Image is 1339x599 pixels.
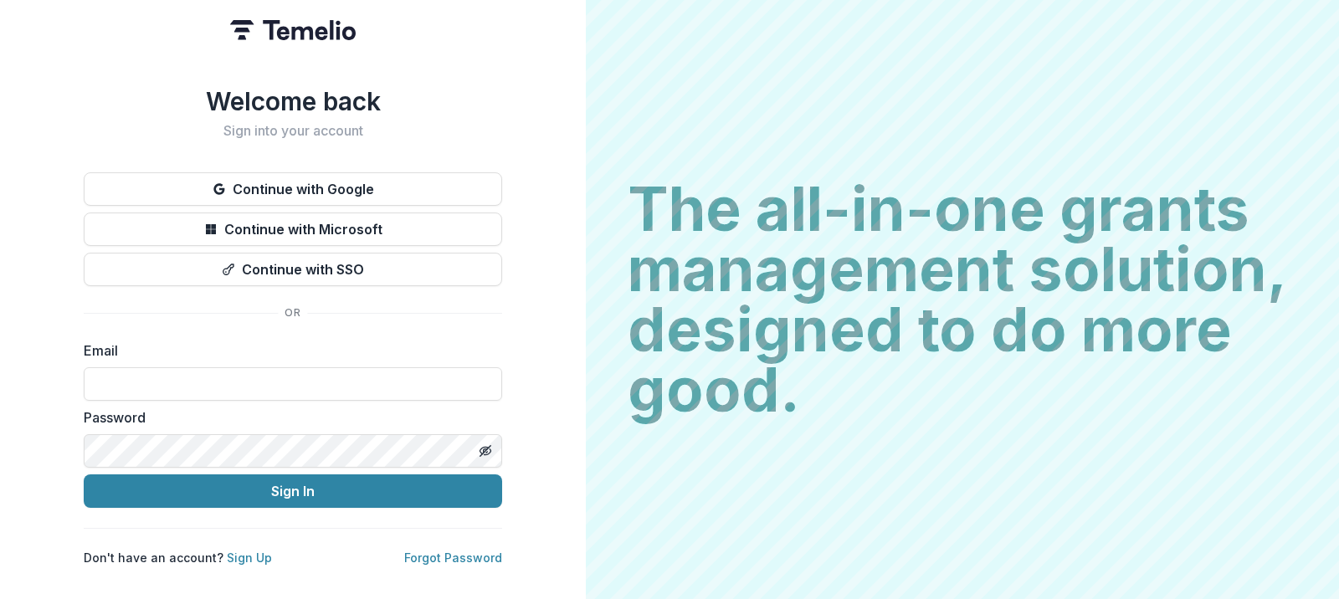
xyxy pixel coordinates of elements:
[404,550,502,565] a: Forgot Password
[84,340,492,361] label: Email
[84,253,502,286] button: Continue with SSO
[472,438,499,464] button: Toggle password visibility
[84,172,502,206] button: Continue with Google
[230,20,356,40] img: Temelio
[84,407,492,427] label: Password
[84,123,502,139] h2: Sign into your account
[84,549,272,566] p: Don't have an account?
[84,212,502,246] button: Continue with Microsoft
[84,86,502,116] h1: Welcome back
[84,474,502,508] button: Sign In
[227,550,272,565] a: Sign Up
